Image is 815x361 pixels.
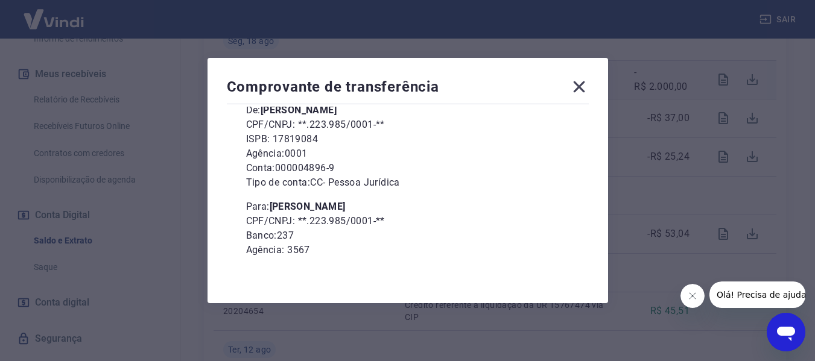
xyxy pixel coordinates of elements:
p: CPF/CNPJ: **.223.985/0001-** [246,118,569,132]
p: Conta: 10928-2 [246,257,569,272]
p: Agência: 3567 [246,243,569,257]
p: CPF/CNPJ: **.223.985/0001-** [246,214,569,228]
p: Para: [246,199,569,214]
b: [PERSON_NAME] [261,104,337,116]
b: [PERSON_NAME] [270,201,346,212]
p: ISPB: 17819084 [246,132,569,146]
span: Olá! Precisa de ajuda? [7,8,101,18]
p: Tipo de conta: CC - Pessoa Jurídica [246,175,569,190]
p: Banco: 237 [246,228,569,243]
iframe: Mensagem da empresa [709,281,805,308]
iframe: Botão para abrir a janela de mensagens [767,313,805,351]
div: Comprovante de transferência [227,77,589,101]
p: De: [246,103,569,118]
p: Conta: 000004896-9 [246,161,569,175]
p: Agência: 0001 [246,146,569,161]
iframe: Fechar mensagem [680,284,705,308]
